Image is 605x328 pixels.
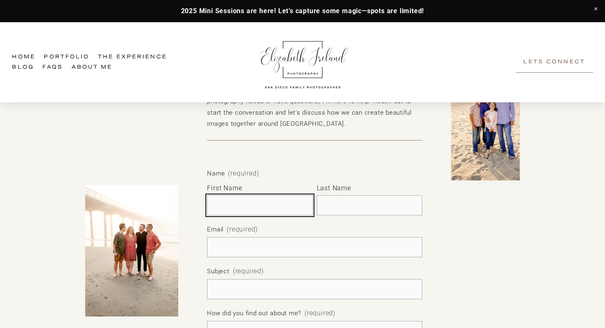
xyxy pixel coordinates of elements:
span: Email [207,224,223,235]
span: (required) [228,170,259,177]
img: Elizabeth Ireland Photography San Diego Family Photographer [256,33,350,92]
span: How did you find out about me? [207,308,301,319]
a: Home [12,52,35,62]
span: Name [207,168,225,179]
span: (required) [233,266,264,277]
span: (required) [305,307,335,319]
a: folder dropdown [98,52,167,62]
a: Portfolio [44,52,89,62]
span: Subject [207,266,229,277]
a: FAQs [42,62,63,73]
span: (required) [227,224,258,236]
p: Ready to Make Memories Last? Whether you're ready to book your photography needs or have question... [207,85,422,129]
a: About Me [72,62,113,73]
div: First Name [207,182,312,195]
a: Blog [12,62,34,73]
a: Lets Connect [516,52,593,72]
span: The Experience [98,53,167,62]
div: Last Name [317,182,422,195]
